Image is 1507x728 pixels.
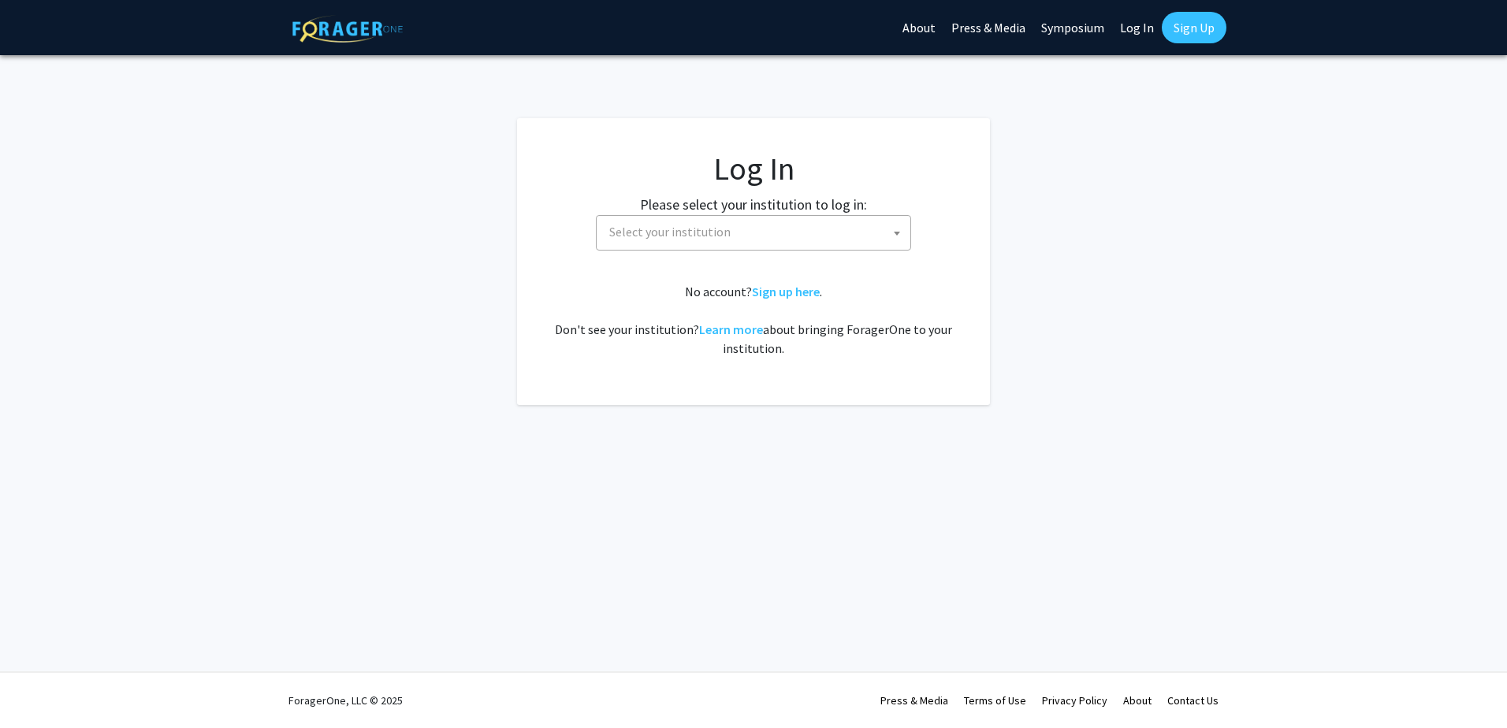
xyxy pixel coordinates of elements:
[1167,693,1219,708] a: Contact Us
[1123,693,1152,708] a: About
[549,150,958,188] h1: Log In
[1042,693,1107,708] a: Privacy Policy
[288,673,403,728] div: ForagerOne, LLC © 2025
[596,215,911,251] span: Select your institution
[964,693,1026,708] a: Terms of Use
[752,284,820,299] a: Sign up here
[640,194,867,215] label: Please select your institution to log in:
[292,15,403,43] img: ForagerOne Logo
[699,321,763,337] a: Learn more about bringing ForagerOne to your institution
[1162,12,1226,43] a: Sign Up
[609,224,731,240] span: Select your institution
[880,693,948,708] a: Press & Media
[603,216,910,248] span: Select your institution
[549,282,958,358] div: No account? . Don't see your institution? about bringing ForagerOne to your institution.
